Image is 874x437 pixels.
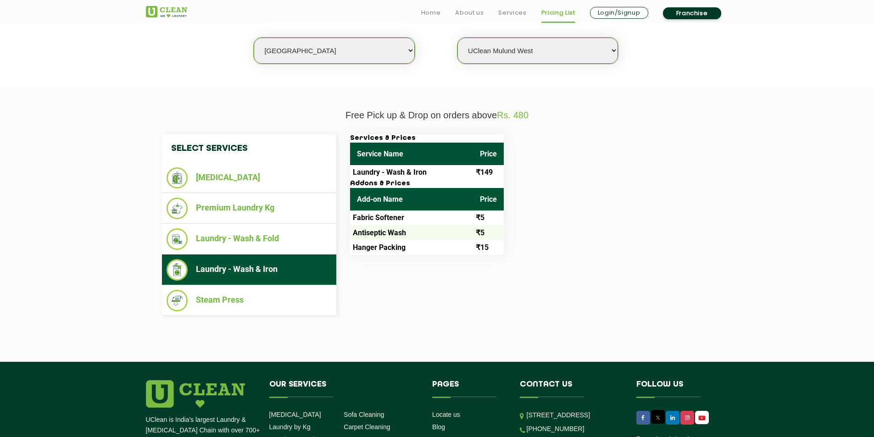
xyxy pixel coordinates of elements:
[167,259,188,281] img: Laundry - Wash & Iron
[663,7,721,19] a: Franchise
[527,410,623,420] p: [STREET_ADDRESS]
[167,228,188,250] img: Laundry - Wash & Fold
[432,423,445,431] a: Blog
[590,7,648,19] a: Login/Signup
[350,134,504,143] h3: Services & Prices
[473,188,504,210] th: Price
[473,240,504,254] td: ₹15
[350,165,473,180] td: Laundry - Wash & Iron
[162,134,336,163] h4: Select Services
[350,240,473,254] td: Hanger Packing
[497,110,529,120] span: Rs. 480
[167,290,332,311] li: Steam Press
[498,7,526,18] a: Services
[146,110,729,121] p: Free Pick up & Drop on orders above
[350,180,504,188] h3: Addons & Prices
[344,411,384,418] a: Sofa Cleaning
[167,167,332,188] li: [MEDICAL_DATA]
[455,7,484,18] a: About us
[167,167,188,188] img: Dry Cleaning
[167,198,332,219] li: Premium Laundry Kg
[473,225,504,240] td: ₹5
[350,188,473,210] th: Add-on Name
[269,380,419,398] h4: Our Services
[350,225,473,240] td: Antiseptic Wash
[421,7,441,18] a: Home
[696,413,708,423] img: UClean Laundry and Dry Cleaning
[520,380,623,398] h4: Contact us
[167,228,332,250] li: Laundry - Wash & Fold
[473,210,504,225] td: ₹5
[473,165,504,180] td: ₹149
[146,6,187,17] img: UClean Laundry and Dry Cleaning
[432,411,460,418] a: Locate us
[344,423,390,431] a: Carpet Cleaning
[527,425,585,432] a: [PHONE_NUMBER]
[473,143,504,165] th: Price
[146,380,245,408] img: logo.png
[636,380,717,398] h4: Follow us
[269,423,311,431] a: Laundry by Kg
[541,7,575,18] a: Pricing List
[167,259,332,281] li: Laundry - Wash & Iron
[167,198,188,219] img: Premium Laundry Kg
[432,380,506,398] h4: Pages
[350,143,473,165] th: Service Name
[269,411,321,418] a: [MEDICAL_DATA]
[350,210,473,225] td: Fabric Softener
[167,290,188,311] img: Steam Press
